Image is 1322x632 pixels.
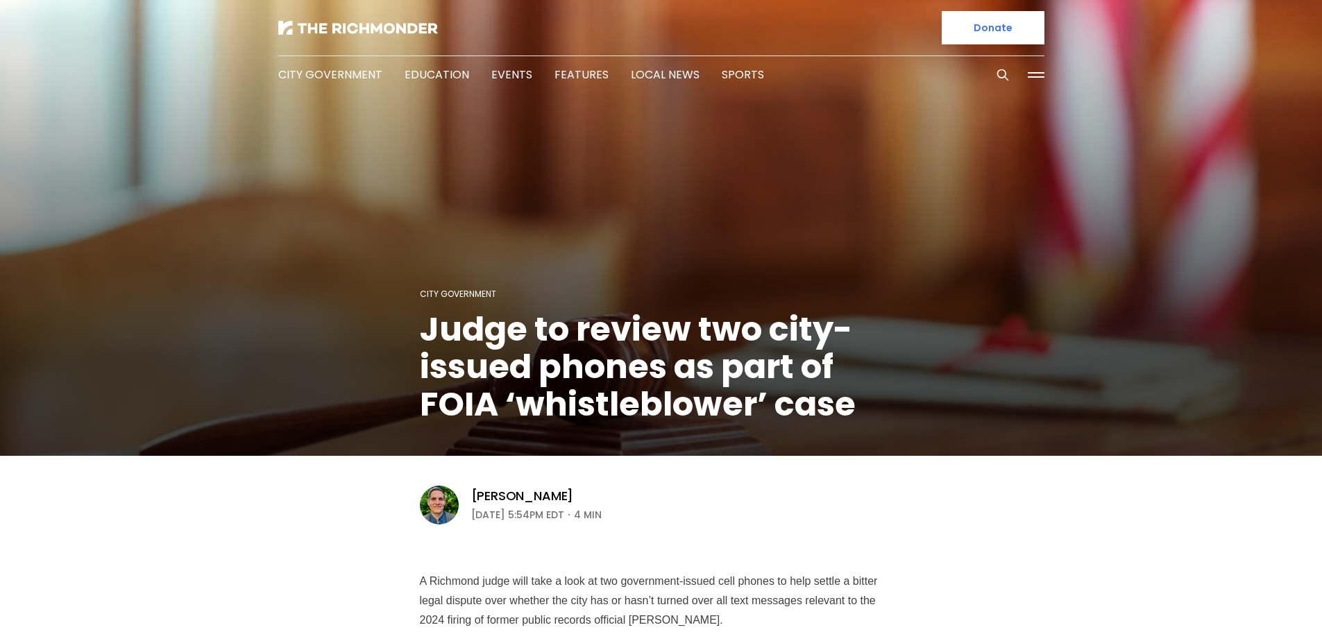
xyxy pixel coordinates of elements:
a: Events [491,67,532,83]
span: 4 min [574,506,602,523]
time: [DATE] 5:54PM EDT [471,506,564,523]
p: A Richmond judge will take a look at two government-issued cell phones to help settle a bitter le... [420,572,903,630]
h1: Judge to review two city-issued phones as part of FOIA ‘whistleblower’ case [420,311,903,423]
a: City Government [278,67,382,83]
a: Education [405,67,469,83]
a: Features [554,67,609,83]
img: The Richmonder [278,21,438,35]
img: Graham Moomaw [420,486,459,524]
a: Local News [631,67,700,83]
iframe: portal-trigger [1205,564,1322,632]
a: City Government [420,288,496,300]
a: Donate [942,11,1044,44]
a: Sports [722,67,764,83]
a: [PERSON_NAME] [471,488,574,504]
button: Search this site [992,65,1013,85]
